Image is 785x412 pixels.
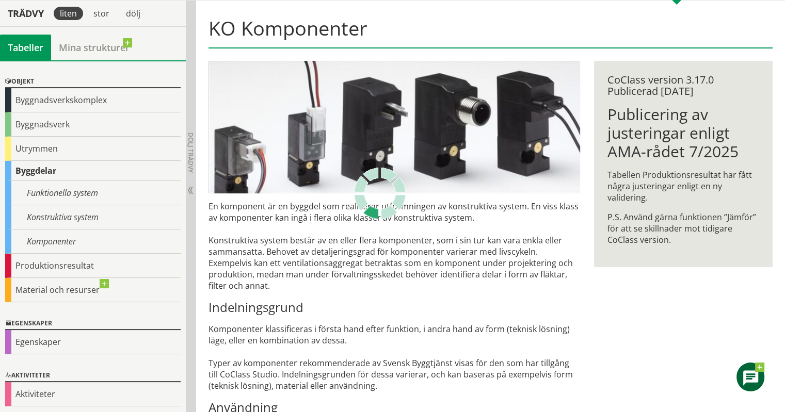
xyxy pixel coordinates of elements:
[354,168,406,219] img: Laddar
[607,105,759,161] h1: Publicering av justeringar enligt AMA-rådet 7/2025
[5,161,181,181] div: Byggdelar
[5,76,181,88] div: Objekt
[54,7,83,20] div: liten
[209,61,580,193] img: pilotventiler.jpg
[5,254,181,278] div: Produktionsresultat
[5,318,181,330] div: Egenskaper
[607,169,759,203] p: Tabellen Produktionsresultat har fått några justeringar enligt en ny validering.
[209,17,773,48] h1: KO Komponenter
[186,133,195,173] span: Dölj trädvy
[5,370,181,382] div: Aktiviteter
[5,330,181,354] div: Egenskaper
[120,7,147,20] div: dölj
[5,205,181,229] div: Konstruktiva system
[607,211,759,245] p: P.S. Använd gärna funktionen ”Jämför” för att se skillnader mot tidigare CoClass version.
[5,229,181,254] div: Komponenter
[5,181,181,205] div: Funktionella system
[209,300,580,315] h3: Indelningsgrund
[607,74,759,97] div: CoClass version 3.17.0 Publicerad [DATE]
[2,8,50,19] div: Trädvy
[87,7,116,20] div: stor
[5,88,181,112] div: Byggnadsverkskomplex
[5,137,181,161] div: Utrymmen
[5,112,181,137] div: Byggnadsverk
[5,382,181,406] div: Aktiviteter
[5,278,181,302] div: Material och resurser
[51,35,137,60] a: Mina strukturer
